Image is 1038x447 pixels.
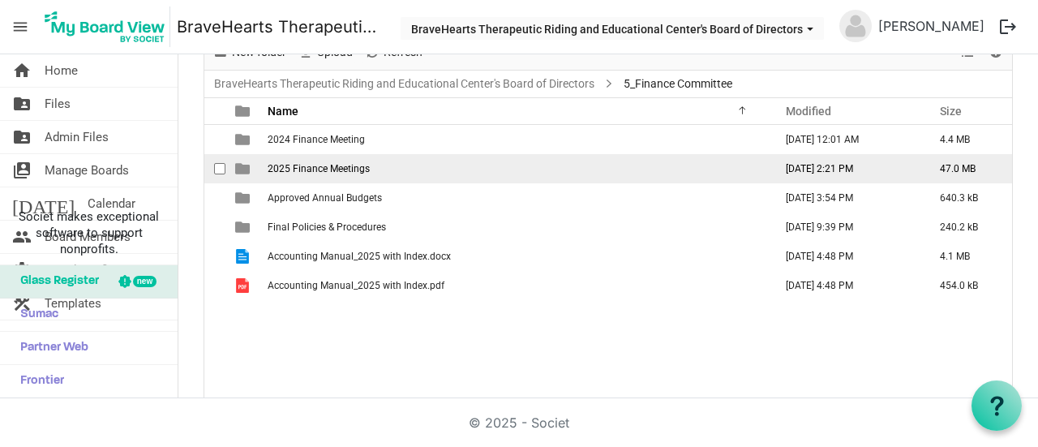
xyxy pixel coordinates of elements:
[769,183,923,213] td: March 25, 2025 3:54 PM column header Modified
[12,299,58,331] span: Sumac
[469,415,569,431] a: © 2025 - Societ
[12,88,32,120] span: folder_shared
[263,154,769,183] td: 2025 Finance Meetings is template cell column header Name
[225,154,263,183] td: is template cell column header type
[12,332,88,364] span: Partner Web
[7,208,170,257] span: Societ makes exceptional software to support nonprofits.
[204,213,225,242] td: checkbox
[88,187,135,220] span: Calendar
[225,125,263,154] td: is template cell column header type
[133,276,157,287] div: new
[268,163,370,174] span: 2025 Finance Meetings
[268,280,444,291] span: Accounting Manual_2025 with Index.pdf
[12,265,99,298] span: Glass Register
[12,365,64,398] span: Frontier
[923,183,1012,213] td: 640.3 kB is template cell column header Size
[872,10,991,42] a: [PERSON_NAME]
[769,242,923,271] td: July 07, 2025 4:48 PM column header Modified
[263,213,769,242] td: Final Policies & Procedures is template cell column header Name
[5,11,36,42] span: menu
[263,242,769,271] td: Accounting Manual_2025 with Index.docx is template cell column header Name
[12,121,32,153] span: folder_shared
[769,271,923,300] td: July 07, 2025 4:48 PM column header Modified
[786,105,831,118] span: Modified
[268,105,298,118] span: Name
[204,154,225,183] td: checkbox
[225,183,263,213] td: is template cell column header type
[204,125,225,154] td: checkbox
[263,183,769,213] td: Approved Annual Budgets is template cell column header Name
[45,154,129,187] span: Manage Boards
[923,213,1012,242] td: 240.2 kB is template cell column header Size
[769,213,923,242] td: March 21, 2025 9:39 PM column header Modified
[991,10,1025,44] button: logout
[204,242,225,271] td: checkbox
[923,242,1012,271] td: 4.1 MB is template cell column header Size
[12,187,75,220] span: [DATE]
[40,6,177,47] a: My Board View Logo
[45,54,78,87] span: Home
[769,125,923,154] td: February 28, 2025 12:01 AM column header Modified
[263,125,769,154] td: 2024 Finance Meeting is template cell column header Name
[923,125,1012,154] td: 4.4 MB is template cell column header Size
[268,134,365,145] span: 2024 Finance Meeting
[940,105,962,118] span: Size
[401,17,824,40] button: BraveHearts Therapeutic Riding and Educational Center's Board of Directors dropdownbutton
[12,154,32,187] span: switch_account
[268,221,386,233] span: Final Policies & Procedures
[225,213,263,242] td: is template cell column header type
[923,271,1012,300] td: 454.0 kB is template cell column header Size
[45,121,109,153] span: Admin Files
[225,242,263,271] td: is template cell column header type
[211,74,598,94] a: BraveHearts Therapeutic Riding and Educational Center's Board of Directors
[268,251,451,262] span: Accounting Manual_2025 with Index.docx
[225,271,263,300] td: is template cell column header type
[45,88,71,120] span: Files
[268,192,382,204] span: Approved Annual Budgets
[839,10,872,42] img: no-profile-picture.svg
[204,183,225,213] td: checkbox
[40,6,170,47] img: My Board View Logo
[177,11,384,43] a: BraveHearts Therapeutic Riding and Educational Center's Board of Directors
[263,271,769,300] td: Accounting Manual_2025 with Index.pdf is template cell column header Name
[620,74,736,94] span: 5_Finance Committee
[923,154,1012,183] td: 47.0 MB is template cell column header Size
[769,154,923,183] td: July 24, 2025 2:21 PM column header Modified
[204,271,225,300] td: checkbox
[12,54,32,87] span: home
